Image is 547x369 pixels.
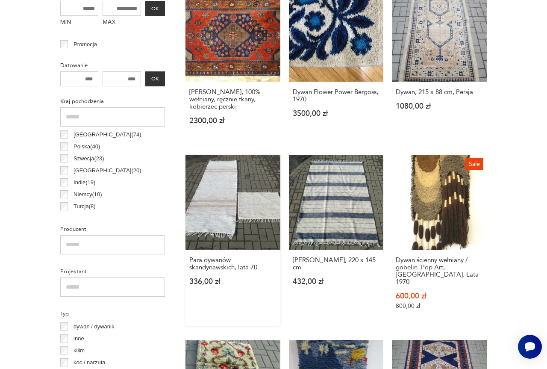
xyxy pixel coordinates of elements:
p: Niemcy ( 10 ) [74,190,102,199]
p: 432,00 zł [293,278,380,285]
button: OK [145,1,165,16]
p: [GEOGRAPHIC_DATA] ( 20 ) [74,166,141,175]
p: koc / narzuta [74,358,105,367]
button: OK [145,71,165,86]
p: Indie ( 19 ) [74,178,95,187]
h3: Para dywanów skandynawskich, lata 70. [189,257,276,271]
p: Szwecja ( 23 ) [74,154,104,163]
p: inne [74,334,84,343]
p: 2300,00 zł [189,117,276,124]
p: Kraj pochodzenia [60,97,165,106]
p: 336,00 zł [189,278,276,285]
p: Projektant [60,267,165,276]
p: 800,00 zł [396,302,483,310]
h3: Dywan Flower Power Bergoss, 1970 [293,89,380,103]
p: Polska ( 40 ) [74,142,100,151]
label: MIN [60,16,99,30]
p: Datowanie [60,61,165,70]
p: 600,00 zł [396,292,483,300]
p: Producent [60,224,165,234]
p: Promocja [74,40,97,49]
h3: [PERSON_NAME], 100% wełniany, ręcznie tkany, kobierzec perski [189,89,276,110]
a: Para dywanów skandynawskich, lata 70.Para dywanów skandynawskich, lata 70.336,00 zł [185,155,280,326]
label: MAX [103,16,141,30]
p: dywan / dywanik [74,322,114,331]
a: SaleDywan ścienny wełniany / gobelin. Pop Art, Niemcy. Lata 1970Dywan ścienny wełniany / gobelin.... [392,155,487,326]
p: Turcja ( 8 ) [74,202,96,211]
a: Dywan skandynawski, 220 x 145 cm[PERSON_NAME], 220 x 145 cm432,00 zł [289,155,384,326]
p: Typ [60,309,165,319]
p: 1080,00 zł [396,103,483,110]
h3: Dywan, 215 x 88 cm, Persja [396,89,483,96]
h3: Dywan ścienny wełniany / gobelin. Pop Art, [GEOGRAPHIC_DATA]. Lata 1970 [396,257,483,286]
p: [GEOGRAPHIC_DATA] ( 7 ) [74,214,138,223]
h3: [PERSON_NAME], 220 x 145 cm [293,257,380,271]
p: kilim [74,346,85,355]
p: 3500,00 zł [293,110,380,117]
iframe: Smartsupp widget button [518,335,542,359]
p: [GEOGRAPHIC_DATA] ( 74 ) [74,130,141,139]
